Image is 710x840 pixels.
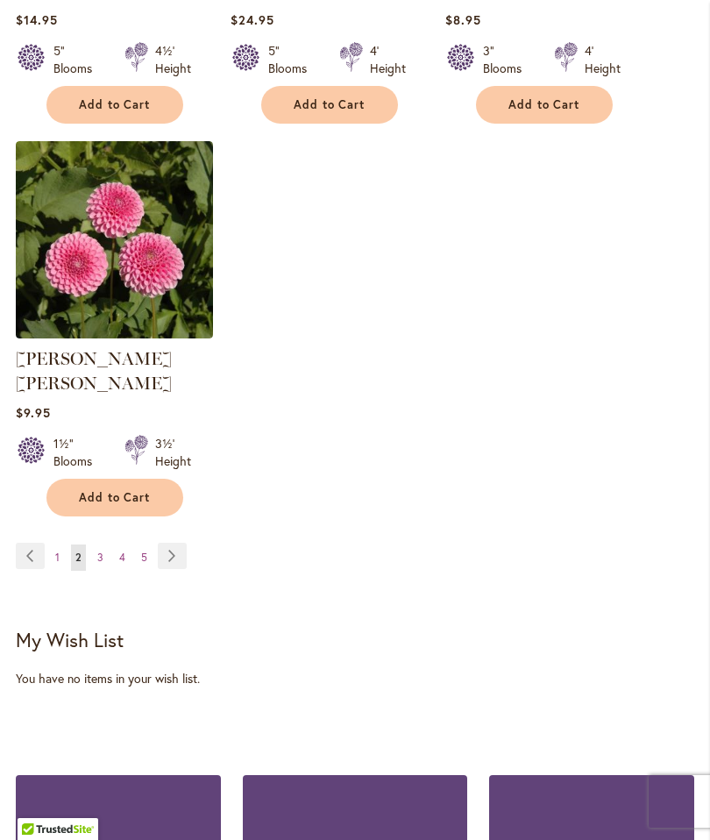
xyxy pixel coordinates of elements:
[16,325,213,342] a: BETTY ANNE
[16,627,124,652] strong: My Wish List
[46,86,183,124] button: Add to Cart
[46,479,183,516] button: Add to Cart
[141,551,147,564] span: 5
[51,545,64,571] a: 1
[476,86,613,124] button: Add to Cart
[294,97,366,112] span: Add to Cart
[268,42,318,77] div: 5" Blooms
[75,551,82,564] span: 2
[79,490,151,505] span: Add to Cart
[119,551,125,564] span: 4
[231,11,274,28] span: $24.95
[55,551,60,564] span: 1
[93,545,108,571] a: 3
[445,11,481,28] span: $8.95
[97,551,103,564] span: 3
[16,670,694,687] div: You have no items in your wish list.
[508,97,580,112] span: Add to Cart
[155,435,191,470] div: 3½' Height
[370,42,406,77] div: 4' Height
[483,42,533,77] div: 3" Blooms
[53,435,103,470] div: 1½" Blooms
[585,42,621,77] div: 4' Height
[16,11,58,28] span: $14.95
[79,97,151,112] span: Add to Cart
[16,141,213,338] img: BETTY ANNE
[137,545,152,571] a: 5
[115,545,130,571] a: 4
[155,42,191,77] div: 4½' Height
[261,86,398,124] button: Add to Cart
[13,778,62,827] iframe: Launch Accessibility Center
[16,404,51,421] span: $9.95
[16,348,172,394] a: [PERSON_NAME] [PERSON_NAME]
[53,42,103,77] div: 5" Blooms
